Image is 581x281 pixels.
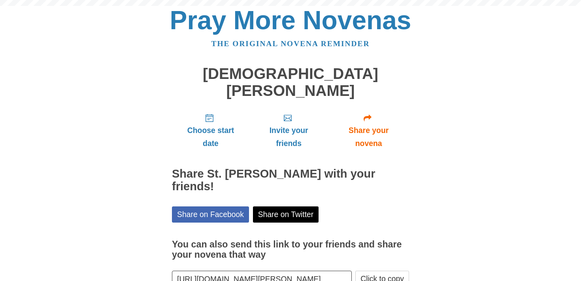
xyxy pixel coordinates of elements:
[211,39,370,48] a: The original novena reminder
[249,107,328,154] a: Invite your friends
[172,66,409,99] h1: [DEMOGRAPHIC_DATA][PERSON_NAME]
[336,124,401,150] span: Share your novena
[180,124,241,150] span: Choose start date
[172,168,409,193] h2: Share St. [PERSON_NAME] with your friends!
[172,206,249,223] a: Share on Facebook
[328,107,409,154] a: Share your novena
[170,6,411,35] a: Pray More Novenas
[253,206,319,223] a: Share on Twitter
[172,240,409,260] h3: You can also send this link to your friends and share your novena that way
[172,107,249,154] a: Choose start date
[257,124,320,150] span: Invite your friends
